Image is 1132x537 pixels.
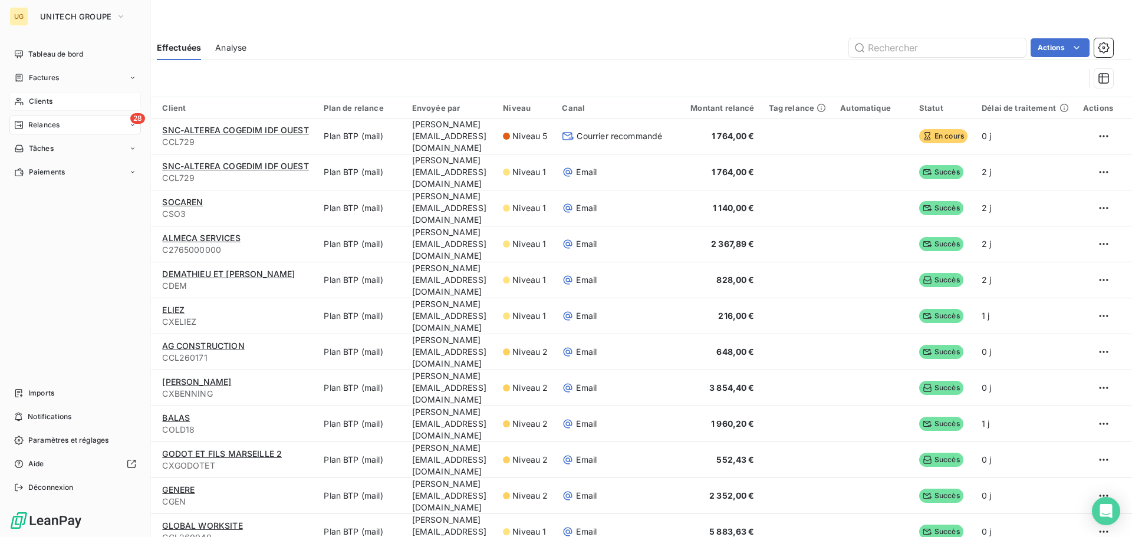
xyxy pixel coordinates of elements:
[975,406,1076,442] td: 1 j
[405,118,496,154] td: [PERSON_NAME] [EMAIL_ADDRESS][DOMAIN_NAME]
[919,381,963,395] span: Succès
[576,454,597,466] span: Email
[576,346,597,358] span: Email
[576,166,597,178] span: Email
[405,406,496,442] td: [PERSON_NAME] [EMAIL_ADDRESS][DOMAIN_NAME]
[576,310,597,322] span: Email
[975,118,1076,154] td: 0 j
[162,413,190,423] span: BALAS
[28,411,71,422] span: Notifications
[712,167,755,177] span: 1 764,00 €
[1092,497,1120,525] div: Open Intercom Messenger
[512,130,547,142] span: Niveau 5
[28,482,74,493] span: Déconnexion
[512,166,546,178] span: Niveau 1
[162,485,195,495] span: GENERE
[512,418,548,430] span: Niveau 2
[317,442,404,478] td: Plan BTP (mail)
[840,103,905,113] div: Automatique
[162,136,310,148] span: CCL729
[40,12,111,21] span: UNITECH GROUPE
[28,120,60,130] span: Relances
[29,167,65,177] span: Paiements
[982,103,1056,113] span: Délai de traitement
[769,103,827,113] div: Tag relance
[676,103,754,113] div: Montant relancé
[709,526,755,536] span: 5 883,63 €
[162,316,310,328] span: CXELIEZ
[712,131,755,141] span: 1 764,00 €
[716,454,754,464] span: 552,43 €
[162,161,308,171] span: SNC-ALTEREA COGEDIM IDF OUEST
[162,197,203,207] span: SOCAREN
[512,454,548,466] span: Niveau 2
[975,226,1076,262] td: 2 j
[919,165,963,179] span: Succès
[317,226,404,262] td: Plan BTP (mail)
[975,334,1076,370] td: 0 j
[162,172,310,184] span: CCL729
[711,419,755,429] span: 1 960,20 €
[1083,103,1113,113] div: Actions
[162,388,310,400] span: CXBENNING
[512,346,548,358] span: Niveau 2
[405,262,496,298] td: [PERSON_NAME] [EMAIL_ADDRESS][DOMAIN_NAME]
[975,298,1076,334] td: 1 j
[576,238,597,250] span: Email
[576,418,597,430] span: Email
[162,103,186,113] span: Client
[324,103,397,113] div: Plan de relance
[9,511,83,530] img: Logo LeanPay
[713,203,755,213] span: 1 140,00 €
[29,143,54,154] span: Tâches
[162,449,282,459] span: GODOT ET FILS MARSEILLE 2
[162,460,310,472] span: CXGODOTET
[919,237,963,251] span: Succès
[317,190,404,226] td: Plan BTP (mail)
[162,341,244,351] span: AG CONSTRUCTION
[919,417,963,431] span: Succès
[975,442,1076,478] td: 0 j
[405,442,496,478] td: [PERSON_NAME] [EMAIL_ADDRESS][DOMAIN_NAME]
[162,269,295,279] span: DEMATHIEU ET [PERSON_NAME]
[709,383,755,393] span: 3 854,40 €
[919,201,963,215] span: Succès
[162,520,242,531] span: GLOBAL WORKSITE
[162,244,310,256] span: C2765000000
[711,239,755,249] span: 2 367,89 €
[162,280,310,292] span: CDEM
[29,73,59,83] span: Factures
[512,382,548,394] span: Niveau 2
[405,298,496,334] td: [PERSON_NAME] [EMAIL_ADDRESS][DOMAIN_NAME]
[130,113,145,124] span: 28
[919,273,963,287] span: Succès
[405,154,496,190] td: [PERSON_NAME] [EMAIL_ADDRESS][DOMAIN_NAME]
[162,496,310,508] span: CGEN
[577,130,662,142] span: Courrier recommandé
[405,226,496,262] td: [PERSON_NAME] [EMAIL_ADDRESS][DOMAIN_NAME]
[162,377,231,387] span: [PERSON_NAME]
[919,489,963,503] span: Succès
[718,311,754,321] span: 216,00 €
[28,49,83,60] span: Tableau de bord
[716,275,754,285] span: 828,00 €
[576,382,597,394] span: Email
[975,478,1076,514] td: 0 j
[919,103,968,113] div: Statut
[9,7,28,26] div: UG
[162,352,310,364] span: CCL260171
[28,388,54,398] span: Imports
[1031,38,1090,57] button: Actions
[576,202,597,214] span: Email
[709,490,755,500] span: 2 352,00 €
[9,454,141,473] a: Aide
[317,334,404,370] td: Plan BTP (mail)
[512,490,548,502] span: Niveau 2
[317,478,404,514] td: Plan BTP (mail)
[512,238,546,250] span: Niveau 1
[317,406,404,442] td: Plan BTP (mail)
[215,42,246,54] span: Analyse
[503,103,548,113] div: Niveau
[405,478,496,514] td: [PERSON_NAME] [EMAIL_ADDRESS][DOMAIN_NAME]
[975,190,1076,226] td: 2 j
